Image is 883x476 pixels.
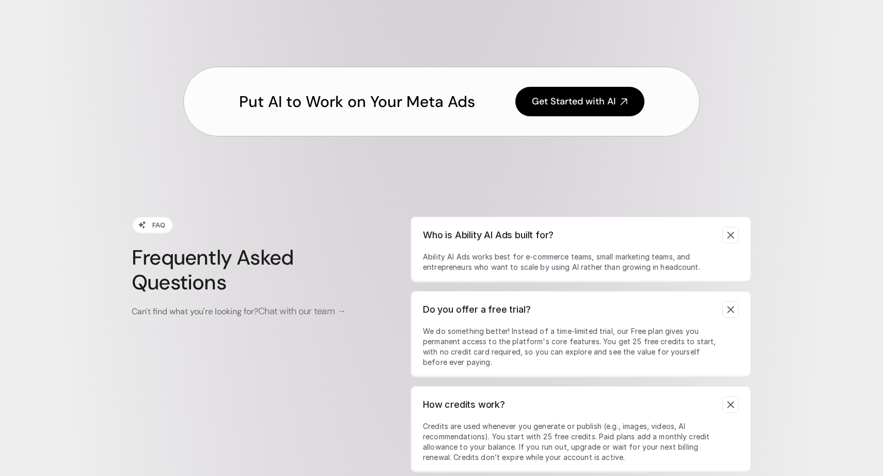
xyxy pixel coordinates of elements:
h2: Put AI to Work on Your Meta Ads [239,91,475,113]
p: Do you offer a free trial? [423,302,714,317]
p: Who is Ability AI Ads built for? [423,228,714,242]
p: Can't find what you're looking for? [132,305,369,318]
h4: Get Started with AI [532,95,616,108]
p: Credits are used whenever you generate or publish (e.g., images, videos, AI recommendations). You... [423,421,722,463]
h3: Frequently Asked Questions [132,245,369,295]
p: FAQ [152,220,165,231]
a: Chat with our team → [258,306,346,317]
p: We do something better! Instead of a time-limited trial, our Free plan gives you permanent access... [423,326,722,367]
a: Get Started with AI [515,87,644,116]
p: Ability AI Ads works best for e-commerce teams, small marketing teams, and entrepreneurs who want... [423,252,722,272]
span: Chat with our team → [258,305,346,317]
p: How credits work? [423,397,714,412]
